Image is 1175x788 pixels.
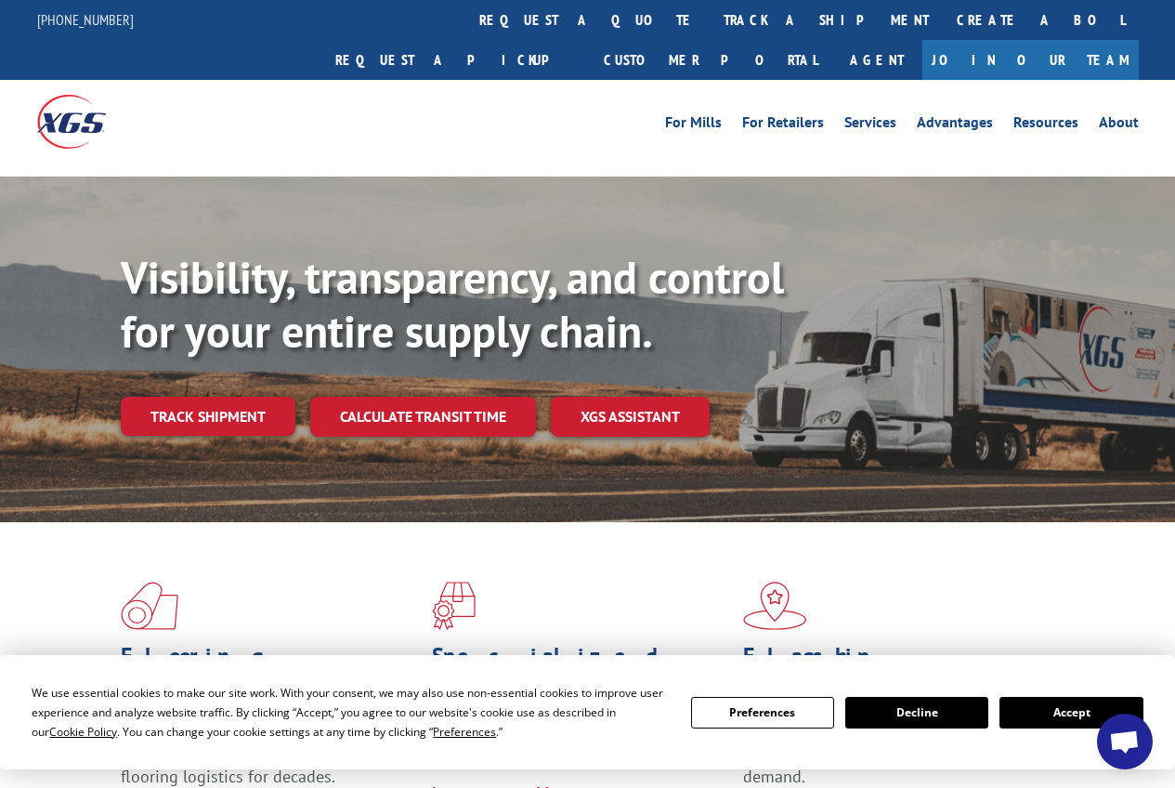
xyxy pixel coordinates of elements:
[49,724,117,740] span: Cookie Policy
[922,40,1139,80] a: Join Our Team
[743,721,1034,787] span: Our agile distribution network gives you nationwide inventory management on demand.
[743,645,1040,721] h1: Flagship Distribution Model
[321,40,590,80] a: Request a pickup
[742,115,824,136] a: For Retailers
[1097,714,1153,769] div: Open chat
[1099,115,1139,136] a: About
[32,683,668,742] div: We use essential cookies to make our site work. With your consent, we may also use non-essential ...
[917,115,993,136] a: Advantages
[999,697,1142,729] button: Accept
[1013,115,1078,136] a: Resources
[845,697,988,729] button: Decline
[432,582,476,630] img: xgs-icon-focused-on-flooring-red
[37,10,134,29] a: [PHONE_NUMBER]
[665,115,722,136] a: For Mills
[551,397,710,437] a: XGS ASSISTANT
[590,40,831,80] a: Customer Portal
[432,645,729,699] h1: Specialized Freight Experts
[691,697,834,729] button: Preferences
[831,40,922,80] a: Agent
[310,397,536,437] a: Calculate transit time
[121,645,418,721] h1: Flooring Logistics Solutions
[121,721,409,787] span: As an industry carrier of choice, XGS has brought innovation and dedication to flooring logistics...
[121,582,178,630] img: xgs-icon-total-supply-chain-intelligence-red
[844,115,896,136] a: Services
[743,582,807,630] img: xgs-icon-flagship-distribution-model-red
[121,248,784,360] b: Visibility, transparency, and control for your entire supply chain.
[433,724,496,740] span: Preferences
[121,397,295,436] a: Track shipment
